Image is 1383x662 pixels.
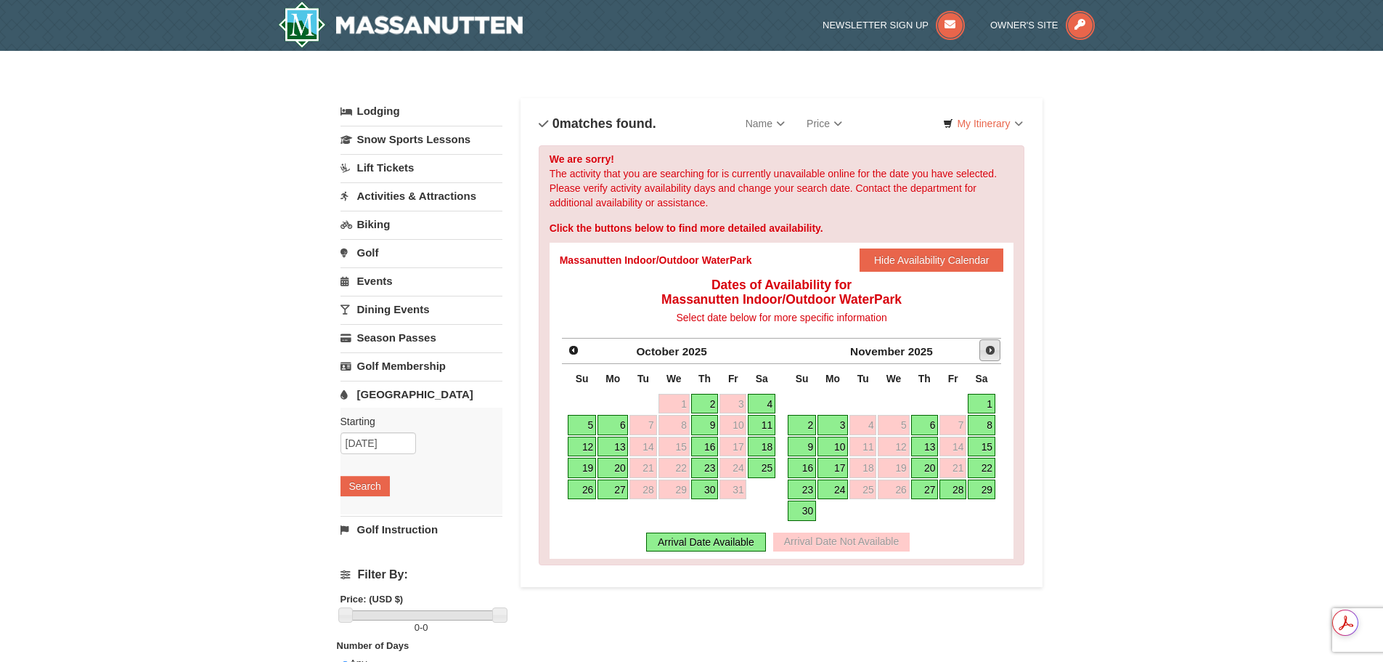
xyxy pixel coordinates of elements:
a: 19 [568,458,596,478]
a: Biking [340,211,502,238]
span: Sunday [796,373,809,384]
span: Newsletter Sign Up [823,20,929,31]
span: Friday [728,373,738,384]
span: Select date below for more specific information [676,312,886,323]
span: 0 [552,116,560,131]
a: 29 [968,480,995,500]
a: 6 [911,415,939,435]
a: 30 [691,480,719,500]
a: 14 [629,437,656,457]
div: Massanutten Indoor/Outdoor WaterPark [560,253,752,267]
a: 4 [849,415,876,435]
div: The activity that you are searching for is currently unavailable online for the date you have sel... [539,145,1025,565]
a: 20 [597,458,628,478]
a: 26 [568,480,596,500]
a: 2 [788,415,816,435]
a: Golf Membership [340,352,502,379]
a: 12 [878,437,909,457]
a: Owner's Site [990,20,1095,31]
a: 10 [719,415,746,435]
a: Golf [340,239,502,266]
a: 27 [911,480,939,500]
span: Tuesday [857,373,869,384]
span: Monday [825,373,840,384]
a: 24 [719,458,746,478]
a: 25 [748,458,775,478]
a: Season Passes [340,324,502,351]
a: Lift Tickets [340,154,502,181]
a: 5 [568,415,596,435]
a: 27 [597,480,628,500]
a: 23 [691,458,719,478]
span: 0 [423,622,428,633]
h4: Filter By: [340,568,502,581]
a: 9 [788,437,816,457]
span: November [850,345,905,358]
span: 0 [415,622,420,633]
a: 13 [597,437,628,457]
a: Activities & Attractions [340,182,502,209]
a: Next [979,339,1001,361]
strong: Price: (USD $) [340,594,404,605]
a: 17 [719,437,746,457]
a: 18 [849,458,876,478]
div: Click the buttons below to find more detailed availability. [550,221,1014,235]
span: Thursday [918,373,931,384]
a: 19 [878,458,909,478]
label: - [340,621,502,635]
a: 13 [911,437,939,457]
strong: Number of Days [337,640,409,651]
a: 11 [748,415,775,435]
a: 21 [939,458,966,478]
span: Monday [605,373,620,384]
a: 25 [849,480,876,500]
a: 28 [629,480,656,500]
a: 10 [817,437,848,457]
a: Golf Instruction [340,516,502,543]
a: Events [340,267,502,294]
a: 1 [968,394,995,414]
a: My Itinerary [934,113,1032,134]
a: 1 [658,394,690,414]
a: Dining Events [340,296,502,323]
a: Lodging [340,98,502,124]
a: 8 [968,415,995,435]
a: 30 [788,501,816,521]
a: Prev [563,340,584,360]
a: 4 [748,394,775,414]
a: 15 [658,437,690,457]
img: Massanutten Resort Logo [278,1,523,48]
a: 15 [968,437,995,457]
span: Thursday [698,373,711,384]
span: Wednesday [886,373,902,384]
a: 16 [788,458,816,478]
span: 2025 [682,345,707,358]
a: 22 [658,458,690,478]
div: Arrival Date Available [646,533,766,552]
a: Newsletter Sign Up [823,20,965,31]
a: 12 [568,437,596,457]
a: 11 [849,437,876,457]
a: 9 [691,415,719,435]
a: 24 [817,480,848,500]
a: 2 [691,394,719,414]
a: 31 [719,480,746,500]
a: 3 [719,394,746,414]
span: Owner's Site [990,20,1058,31]
span: 2025 [908,345,933,358]
a: 20 [911,458,939,478]
span: Next [984,344,996,356]
a: Name [735,109,796,138]
h4: matches found. [539,116,656,131]
a: 3 [817,415,848,435]
button: Hide Availability Calendar [860,249,1004,272]
a: Snow Sports Lessons [340,126,502,153]
a: 17 [817,458,848,478]
a: 29 [658,480,690,500]
span: Saturday [756,373,768,384]
strong: We are sorry! [550,153,614,165]
span: Sunday [576,373,589,384]
span: October [636,345,679,358]
a: 22 [968,458,995,478]
a: 16 [691,437,719,457]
